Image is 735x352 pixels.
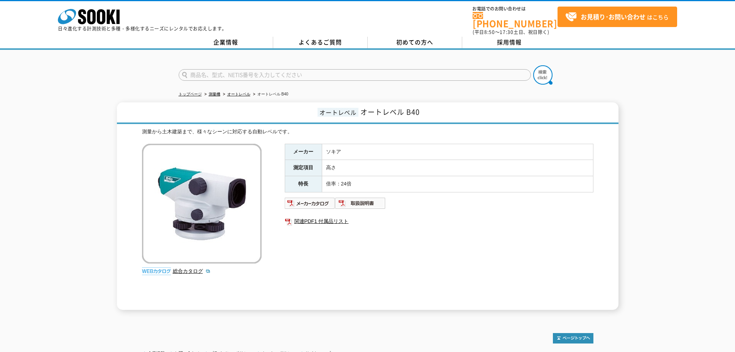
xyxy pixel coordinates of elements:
td: ソキア [322,144,593,160]
div: 測量から土木建築まで、様々なシーンに対応する自動レベルです。 [142,128,593,136]
a: 初めての方へ [368,37,462,48]
a: 関連PDF1 付属品リスト [285,216,593,226]
a: [PHONE_NUMBER] [473,12,558,28]
a: よくあるご質問 [273,37,368,48]
th: 特長 [285,176,322,192]
a: 企業情報 [179,37,273,48]
img: 取扱説明書 [335,197,386,209]
img: メーカーカタログ [285,197,335,209]
span: (平日 ～ 土日、祝日除く) [473,29,549,36]
input: 商品名、型式、NETIS番号を入力してください [179,69,531,81]
th: メーカー [285,144,322,160]
span: はこちら [565,11,669,23]
a: トップページ [179,92,202,96]
img: オートレベル B40 [142,144,262,264]
span: オートレベル B40 [360,107,420,117]
span: 初めての方へ [396,38,433,46]
strong: お見積り･お問い合わせ [581,12,645,21]
li: オートレベル B40 [252,90,289,99]
a: 測量機 [209,92,220,96]
img: btn_search.png [533,65,553,85]
img: webカタログ [142,267,171,275]
a: 採用情報 [462,37,557,48]
img: トップページへ [553,333,593,343]
span: 17:30 [500,29,514,36]
a: 総合カタログ [173,268,211,274]
span: オートレベル [318,108,358,117]
a: オートレベル [227,92,250,96]
p: 日々進化する計測技術と多種・多様化するニーズにレンタルでお応えします。 [58,26,227,31]
a: 取扱説明書 [335,202,386,208]
a: メーカーカタログ [285,202,335,208]
span: 8:50 [484,29,495,36]
td: 倍率：24倍 [322,176,593,192]
th: 測定項目 [285,160,322,176]
span: お電話でのお問い合わせは [473,7,558,11]
a: お見積り･お問い合わせはこちら [558,7,677,27]
td: 高さ [322,160,593,176]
